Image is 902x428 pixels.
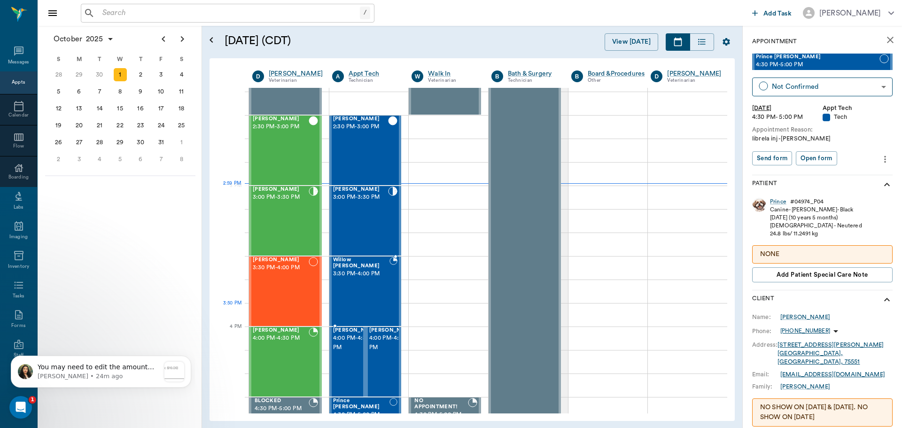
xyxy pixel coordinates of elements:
div: Tuesday, September 30, 2025 [93,68,106,81]
p: Appointment [752,37,797,46]
span: 4:30 PM - 5:00 PM [414,410,468,420]
a: Prince [770,198,786,206]
div: Technician [349,77,398,85]
div: Sunday, October 19, 2025 [52,119,65,132]
div: Monday, October 13, 2025 [72,102,86,115]
span: [PERSON_NAME] [333,327,380,334]
a: Board &Procedures [588,69,645,78]
div: Thursday, October 2, 2025 [134,68,147,81]
div: Thursday, November 6, 2025 [134,153,147,166]
div: Saturday, October 11, 2025 [175,85,188,98]
div: [DATE] [752,104,823,113]
div: Friday, October 10, 2025 [155,85,168,98]
a: [PERSON_NAME] [269,69,323,78]
button: Previous page [154,30,173,48]
div: Friday, October 17, 2025 [155,102,168,115]
div: Veterinarian [269,77,323,85]
div: Saturday, October 25, 2025 [175,119,188,132]
span: 4:00 PM - 4:30 PM [253,334,309,343]
span: [PERSON_NAME] [253,327,309,334]
a: Bath & Surgery [508,69,557,78]
span: Prince [PERSON_NAME] [333,398,389,410]
div: Canine - [PERSON_NAME] - Black [770,206,862,214]
div: Saturday, November 8, 2025 [175,153,188,166]
div: Wednesday, October 15, 2025 [114,102,127,115]
div: Tuesday, October 21, 2025 [93,119,106,132]
div: Veterinarian [428,77,477,85]
div: 4 PM [217,322,241,345]
div: Labs [14,204,23,211]
div: Inventory [8,263,29,270]
div: Thursday, October 30, 2025 [134,136,147,149]
img: Profile Image [752,198,766,212]
div: Appt Tech [823,104,893,113]
div: Appts [12,79,25,86]
div: CHECKED_OUT, 2:30 PM - 3:00 PM [249,115,322,186]
h5: [DATE] (CDT) [225,33,444,48]
div: NOT_CONFIRMED, 4:00 PM - 4:30 PM [365,327,402,397]
span: 1 [29,396,36,404]
div: 3 PM [217,181,241,204]
div: Veterinarian [667,77,721,85]
a: [PERSON_NAME] [780,313,830,321]
div: Today, Wednesday, October 1, 2025 [114,68,127,81]
button: close [881,31,900,49]
div: NOT_CONFIRMED, 3:30 PM - 4:00 PM [249,256,322,327]
span: [PERSON_NAME] [253,257,309,263]
div: Friday, October 3, 2025 [155,68,168,81]
div: Saturday, October 4, 2025 [175,68,188,81]
div: Tasks [13,293,24,300]
span: NO APPOINTMENT! [414,398,468,410]
div: Monday, October 27, 2025 [72,136,86,149]
div: [DEMOGRAPHIC_DATA] - Neutered [770,222,862,230]
div: Monday, October 6, 2025 [72,85,86,98]
div: F [151,52,171,66]
div: Tuesday, November 4, 2025 [93,153,106,166]
div: B [491,70,503,82]
span: 4:30 PM - 5:00 PM [756,60,879,70]
svg: show more [881,179,893,190]
span: 4:00 PM - 4:30 PM [369,334,416,352]
span: Prince [PERSON_NAME] [756,54,879,60]
div: Monday, November 3, 2025 [72,153,86,166]
div: librela inj -[PERSON_NAME] [752,134,893,143]
div: 4:30 PM - 5:00 PM [752,113,823,122]
button: [PERSON_NAME] [795,4,902,22]
span: [PERSON_NAME] [253,116,309,122]
span: 3:30 PM - 4:00 PM [333,269,390,279]
div: D [651,70,662,82]
div: Friday, October 31, 2025 [155,136,168,149]
div: Thursday, October 9, 2025 [134,85,147,98]
div: # 04974_P04 [790,198,824,206]
div: / [360,7,370,19]
div: Tuesday, October 28, 2025 [93,136,106,149]
div: NOT_CONFIRMED, 4:00 PM - 4:30 PM [329,327,365,397]
div: Saturday, October 18, 2025 [175,102,188,115]
div: W [412,70,423,82]
a: [STREET_ADDRESS][PERSON_NAME][GEOGRAPHIC_DATA], [GEOGRAPHIC_DATA], 75551 [778,342,884,365]
button: Add patient Special Care Note [752,267,893,282]
a: [EMAIL_ADDRESS][DOMAIN_NAME] [780,372,885,377]
div: Phone: [752,327,780,335]
p: Client [752,294,774,305]
span: [PERSON_NAME] [253,187,309,193]
div: Wednesday, October 22, 2025 [114,119,127,132]
div: Name: [752,313,780,321]
div: BOOKED, 3:30 PM - 4:00 PM [329,256,402,327]
div: CHECKED_IN, 3:00 PM - 3:30 PM [329,186,402,256]
div: Email: [752,370,780,379]
span: 2:30 PM - 3:00 PM [253,122,309,132]
div: M [69,52,90,66]
span: Add patient Special Care Note [777,270,868,280]
div: Wednesday, October 8, 2025 [114,85,127,98]
span: [PERSON_NAME] [333,116,389,122]
div: Sunday, October 12, 2025 [52,102,65,115]
div: B [571,70,583,82]
button: Close drawer [43,4,62,23]
button: Next page [173,30,192,48]
p: NONE [760,249,885,259]
span: 4:30 PM - 5:00 PM [333,410,389,420]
